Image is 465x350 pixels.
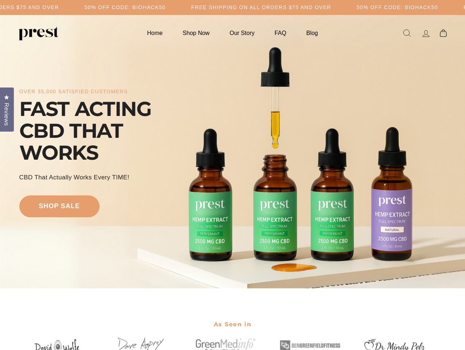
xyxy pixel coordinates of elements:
[19,173,129,182] div: CBD That Actually Works every TIME!
[174,26,219,40] a: Shop Now
[19,316,446,332] h2: As Seen in
[84,4,166,11] h5: 50% OFF CODE: BIOHACK50
[19,195,100,217] a: shop sale
[2,103,11,126] span: Reviews
[357,4,438,11] h5: 50% OFF CODE: BIOHACK50
[266,26,295,40] a: FAQ
[191,4,331,11] h5: Free Shipping on all orders $75 and over
[138,26,327,40] ul: Primary
[18,26,58,40] img: PREST ORGANICS
[19,98,183,164] div: FAST ACTING CBD THAT WORKS
[138,26,172,40] a: Home
[19,89,128,95] div: over 35,000 satisfied customers
[297,26,327,40] a: Blog
[221,26,264,40] a: Our Story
